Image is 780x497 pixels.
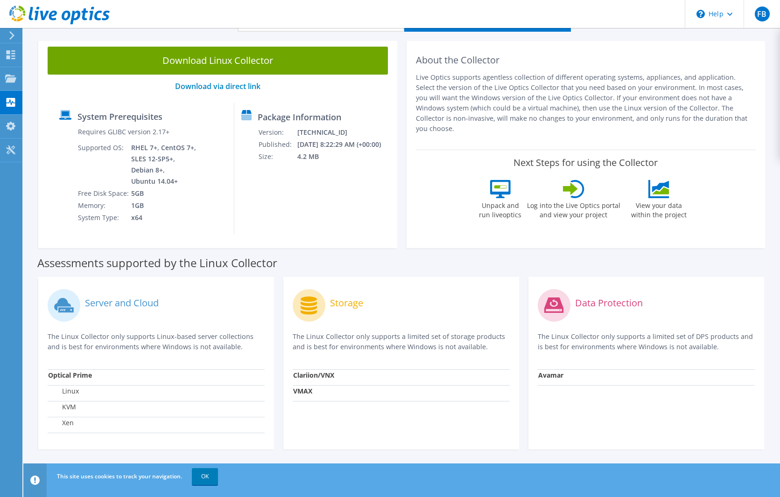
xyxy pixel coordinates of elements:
[330,298,363,308] label: Storage
[48,418,74,428] label: Xen
[48,47,388,75] a: Download Linux Collector
[696,10,705,18] svg: \n
[297,138,393,151] td: [DATE] 8:22:29 AM (+00:00)
[538,331,755,352] p: The Linux Collector only supports a limited set of DPS products and is best for environments wher...
[57,472,182,480] span: This site uses cookies to track your navigation.
[575,298,643,308] label: Data Protection
[48,402,76,412] label: KVM
[527,198,621,220] label: Log into the Live Optics portal and view your project
[77,200,131,212] td: Memory:
[175,81,260,91] a: Download via direct link
[85,298,159,308] label: Server and Cloud
[48,331,265,352] p: The Linux Collector only supports Linux-based server collections and is best for environments whe...
[625,198,693,220] label: View your data within the project
[755,7,770,21] span: FB
[258,151,297,163] td: Size:
[48,387,79,396] label: Linux
[37,258,277,268] label: Assessments supported by the Linux Collector
[48,371,92,380] strong: Optical Prime
[513,157,658,168] label: Next Steps for using the Collector
[77,112,162,121] label: System Prerequisites
[479,198,522,220] label: Unpack and run liveoptics
[192,468,218,485] a: OK
[131,200,198,212] td: 1GB
[538,371,563,380] strong: Avamar
[131,187,198,200] td: 5GB
[258,112,341,122] label: Package Information
[77,142,131,187] td: Supported OS:
[258,138,297,151] td: Published:
[293,387,312,395] strong: VMAX
[131,142,198,187] td: RHEL 7+, CentOS 7+, SLES 12-SP5+, Debian 8+, Ubuntu 14.04+
[258,126,297,138] td: Version:
[131,212,198,224] td: x64
[293,331,510,352] p: The Linux Collector only supports a limited set of storage products and is best for environments ...
[416,72,756,134] p: Live Optics supports agentless collection of different operating systems, appliances, and applica...
[78,127,169,137] label: Requires GLIBC version 2.17+
[297,126,393,138] td: [TECHNICAL_ID]
[297,151,393,163] td: 4.2 MB
[416,55,756,66] h2: About the Collector
[293,371,334,380] strong: Clariion/VNX
[77,187,131,200] td: Free Disk Space:
[77,212,131,224] td: System Type:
